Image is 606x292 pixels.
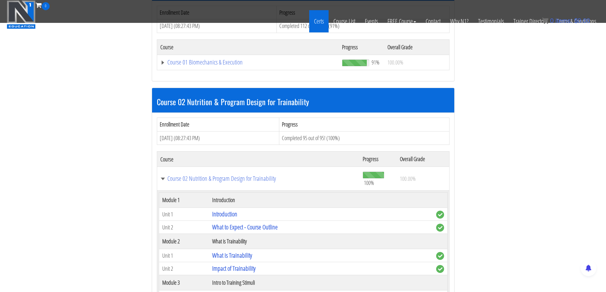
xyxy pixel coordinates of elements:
[542,17,548,24] img: icon11.png
[159,193,209,208] th: Module 1
[552,10,601,32] a: Terms & Conditions
[157,152,359,167] th: Course
[436,211,444,219] span: complete
[574,17,578,24] span: $
[397,167,449,191] td: 100.00%
[384,55,449,70] td: 100.00%
[159,275,209,290] th: Module 3
[157,118,279,131] th: Enrollment Date
[436,224,444,232] span: complete
[159,208,209,221] td: Unit 1
[157,98,449,106] h3: Course 02 Nutrition & Program Design for Trainability
[309,10,329,32] a: Certs
[397,152,449,167] th: Overall Grade
[339,39,384,55] th: Progress
[212,223,278,231] a: What to Expect - Course Outline
[359,152,396,167] th: Progress
[509,10,552,32] a: Trainer Directory
[212,210,237,218] a: Introduction
[42,2,50,10] span: 0
[160,175,357,182] a: Course 02 Nutrition & Program Design for Trainability
[555,17,572,24] span: items:
[212,251,252,260] a: What is Trainability
[159,234,209,249] th: Module 2
[159,262,209,275] td: Unit 2
[279,131,449,145] td: Completed 95 out of 95! (100%)
[36,1,50,9] a: 0
[157,131,279,145] td: [DATE] (08:27:43 PM)
[550,17,554,24] span: 0
[209,193,433,208] th: Introduction
[542,17,590,24] a: 0 items: $0.00
[209,275,433,290] th: Intro to Training Stimuli
[421,10,445,32] a: Contact
[383,10,421,32] a: FREE Course
[160,59,336,65] a: Course 01 Biomechanics & Execution
[360,10,383,32] a: Events
[436,265,444,273] span: complete
[157,39,339,55] th: Course
[329,10,360,32] a: Course List
[7,0,36,29] img: n1-education
[436,252,444,260] span: complete
[212,264,255,273] a: Impact of Trainability
[209,234,433,249] th: What is Trainability
[445,10,473,32] a: Why N1?
[159,249,209,262] td: Unit 1
[372,59,380,66] span: 91%
[384,39,449,55] th: Overall Grade
[159,221,209,234] td: Unit 2
[279,118,449,131] th: Progress
[364,179,374,186] span: 100%
[473,10,509,32] a: Testimonials
[574,17,590,24] bdi: 0.00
